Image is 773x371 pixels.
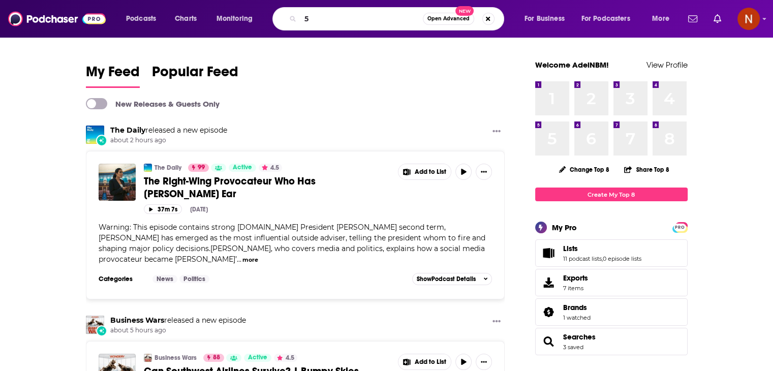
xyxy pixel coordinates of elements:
[539,275,559,290] span: Exports
[581,12,630,26] span: For Podcasters
[154,164,181,172] a: The Daily
[603,255,641,262] a: 0 episode lists
[455,6,474,16] span: New
[86,98,220,109] a: New Releases & Guests Only
[179,275,209,283] a: Politics
[198,163,205,173] span: 99
[737,8,760,30] img: User Profile
[553,163,616,176] button: Change Top 8
[203,354,224,362] a: 88
[110,126,145,135] a: The Daily
[552,223,577,232] div: My Pro
[152,63,238,88] a: Popular Feed
[144,354,152,362] img: Business Wars
[563,273,588,283] span: Exports
[126,12,156,26] span: Podcasts
[213,353,220,363] span: 88
[190,206,208,213] div: [DATE]
[110,316,164,325] a: Business Wars
[563,314,591,321] a: 1 watched
[99,164,136,201] img: The Right-Wing Provocateur Who Has Trump’s Ear
[398,164,451,179] button: Show More Button
[535,60,609,70] a: Welcome AdelNBM!
[217,12,253,26] span: Monitoring
[539,334,559,349] a: Searches
[709,10,725,27] a: Show notifications dropdown
[684,10,701,27] a: Show notifications dropdown
[398,354,451,369] button: Show More Button
[602,255,603,262] span: ,
[563,244,578,253] span: Lists
[674,224,686,231] span: PRO
[282,7,514,30] div: Search podcasts, credits, & more...
[86,316,104,334] img: Business Wars
[476,164,492,180] button: Show More Button
[535,239,688,267] span: Lists
[259,164,282,172] button: 4.5
[563,303,587,312] span: Brands
[415,358,446,366] span: Add to List
[652,12,669,26] span: More
[110,326,246,335] span: about 5 hours ago
[110,136,227,145] span: about 2 hours ago
[144,175,316,200] span: The Right-Wing Provocateur Who Has [PERSON_NAME] Ear
[96,135,107,146] div: New Episode
[119,11,169,27] button: open menu
[535,328,688,355] span: Searches
[563,303,591,312] a: Brands
[563,332,596,342] a: Searches
[535,298,688,326] span: Brands
[229,164,256,172] a: Active
[99,275,144,283] h3: Categories
[152,63,238,86] span: Popular Feed
[242,256,258,264] button: more
[535,188,688,201] a: Create My Top 8
[244,354,271,362] a: Active
[415,168,446,176] span: Add to List
[563,255,602,262] a: 11 podcast lists
[539,246,559,260] a: Lists
[86,63,140,86] span: My Feed
[154,354,197,362] a: Business Wars
[209,11,266,27] button: open menu
[144,164,152,172] img: The Daily
[110,316,246,325] h3: released a new episode
[517,11,577,27] button: open menu
[412,273,492,285] button: ShowPodcast Details
[86,63,140,88] a: My Feed
[645,11,682,27] button: open menu
[575,11,645,27] button: open menu
[168,11,203,27] a: Charts
[539,305,559,319] a: Brands
[737,8,760,30] button: Show profile menu
[233,163,252,173] span: Active
[488,316,505,328] button: Show More Button
[96,325,107,336] div: New Episode
[427,16,470,21] span: Open Advanced
[86,126,104,144] img: The Daily
[152,275,177,283] a: News
[524,12,565,26] span: For Business
[646,60,688,70] a: View Profile
[144,175,391,200] a: The Right-Wing Provocateur Who Has [PERSON_NAME] Ear
[99,223,485,264] span: Warning: This episode contains strong [DOMAIN_NAME] President [PERSON_NAME] second term, [PERSON_...
[274,354,297,362] button: 4.5
[8,9,106,28] img: Podchaser - Follow, Share and Rate Podcasts
[674,223,686,231] a: PRO
[563,344,583,351] a: 3 saved
[175,12,197,26] span: Charts
[248,353,267,363] span: Active
[188,164,209,172] a: 99
[563,285,588,292] span: 7 items
[737,8,760,30] span: Logged in as AdelNBM
[423,13,474,25] button: Open AdvancedNew
[563,244,641,253] a: Lists
[535,269,688,296] a: Exports
[237,255,241,264] span: ...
